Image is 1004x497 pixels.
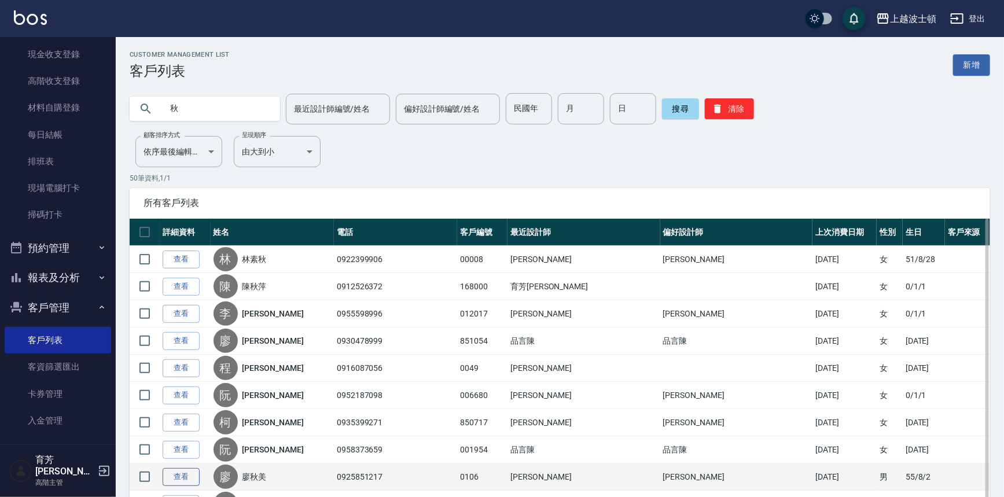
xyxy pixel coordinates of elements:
[660,436,813,463] td: 品言陳
[214,410,238,435] div: 柯
[334,463,457,491] td: 0925851217
[242,253,267,265] a: 林素秋
[130,63,230,79] h3: 客戶列表
[5,354,111,380] a: 客資篩選匯出
[507,300,660,327] td: [PERSON_NAME]
[903,246,945,273] td: 51/8/28
[5,381,111,407] a: 卡券管理
[5,122,111,148] a: 每日結帳
[35,477,94,488] p: 高階主管
[457,436,507,463] td: 001954
[163,251,200,268] a: 查看
[812,463,877,491] td: [DATE]
[242,281,267,292] a: 陳秋萍
[812,219,877,246] th: 上次消費日期
[163,332,200,350] a: 查看
[5,68,111,94] a: 高階收支登錄
[953,54,990,76] a: 新增
[812,436,877,463] td: [DATE]
[5,293,111,323] button: 客戶管理
[812,273,877,300] td: [DATE]
[903,327,945,355] td: [DATE]
[903,355,945,382] td: [DATE]
[903,219,945,246] th: 生日
[5,327,111,354] a: 客戶列表
[130,51,230,58] h2: Customer Management List
[507,355,660,382] td: [PERSON_NAME]
[457,219,507,246] th: 客戶編號
[877,436,903,463] td: 女
[214,301,238,326] div: 李
[214,383,238,407] div: 阮
[242,389,304,401] a: [PERSON_NAME]
[163,278,200,296] a: 查看
[242,362,304,374] a: [PERSON_NAME]
[903,463,945,491] td: 55/8/2
[334,219,457,246] th: 電話
[163,441,200,459] a: 查看
[5,41,111,68] a: 現金收支登錄
[5,175,111,201] a: 現場電腦打卡
[812,409,877,436] td: [DATE]
[242,308,304,319] a: [PERSON_NAME]
[660,327,813,355] td: 品言陳
[9,459,32,483] img: Person
[214,465,238,489] div: 廖
[5,407,111,434] a: 入金管理
[457,246,507,273] td: 00008
[163,414,200,432] a: 查看
[5,94,111,121] a: 材料自購登錄
[334,355,457,382] td: 0916087056
[130,173,990,183] p: 50 筆資料, 1 / 1
[662,98,699,119] button: 搜尋
[507,273,660,300] td: 育芳[PERSON_NAME]
[946,8,990,30] button: 登出
[163,359,200,377] a: 查看
[214,274,238,299] div: 陳
[214,356,238,380] div: 程
[903,300,945,327] td: 0/1/1
[214,247,238,271] div: 林
[812,246,877,273] td: [DATE]
[5,439,111,469] button: 員工及薪資
[35,454,94,477] h5: 育芳[PERSON_NAME]
[334,327,457,355] td: 0930478999
[660,246,813,273] td: [PERSON_NAME]
[334,409,457,436] td: 0935399271
[457,300,507,327] td: 012017
[903,382,945,409] td: 0/1/1
[457,463,507,491] td: 0106
[877,273,903,300] td: 女
[812,382,877,409] td: [DATE]
[144,131,180,139] label: 顧客排序方式
[334,300,457,327] td: 0955598996
[160,219,211,246] th: 詳細資料
[457,355,507,382] td: 0049
[945,219,990,246] th: 客戶來源
[871,7,941,31] button: 上越波士頓
[507,246,660,273] td: [PERSON_NAME]
[890,12,936,26] div: 上越波士頓
[903,409,945,436] td: [DATE]
[5,263,111,293] button: 報表及分析
[211,219,334,246] th: 姓名
[877,382,903,409] td: 女
[705,98,754,119] button: 清除
[507,463,660,491] td: [PERSON_NAME]
[5,201,111,228] a: 掃碼打卡
[660,463,813,491] td: [PERSON_NAME]
[660,300,813,327] td: [PERSON_NAME]
[334,246,457,273] td: 0922399906
[812,355,877,382] td: [DATE]
[242,471,267,483] a: 廖秋美
[162,93,271,124] input: 搜尋關鍵字
[877,463,903,491] td: 男
[135,136,222,167] div: 依序最後編輯時間
[242,335,304,347] a: [PERSON_NAME]
[457,327,507,355] td: 851054
[242,131,266,139] label: 呈現順序
[660,409,813,436] td: [PERSON_NAME]
[877,300,903,327] td: 女
[660,382,813,409] td: [PERSON_NAME]
[334,382,457,409] td: 0952187098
